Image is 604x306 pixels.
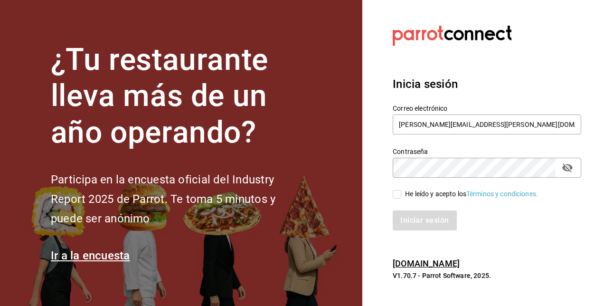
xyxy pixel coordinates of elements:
a: [DOMAIN_NAME] [393,258,460,268]
a: Términos y condiciones. [466,190,538,198]
p: V1.70.7 - Parrot Software, 2025. [393,271,581,280]
div: He leído y acepto los [405,189,538,199]
label: Contraseña [393,148,581,154]
label: Correo electrónico [393,105,581,111]
input: Ingresa tu correo electrónico [393,115,581,134]
h1: ¿Tu restaurante lleva más de un año operando? [51,42,307,151]
h3: Inicia sesión [393,76,581,93]
h2: Participa en la encuesta oficial del Industry Report 2025 de Parrot. Te toma 5 minutos y puede se... [51,170,307,228]
button: passwordField [559,160,576,176]
a: Ir a la encuesta [51,249,130,262]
